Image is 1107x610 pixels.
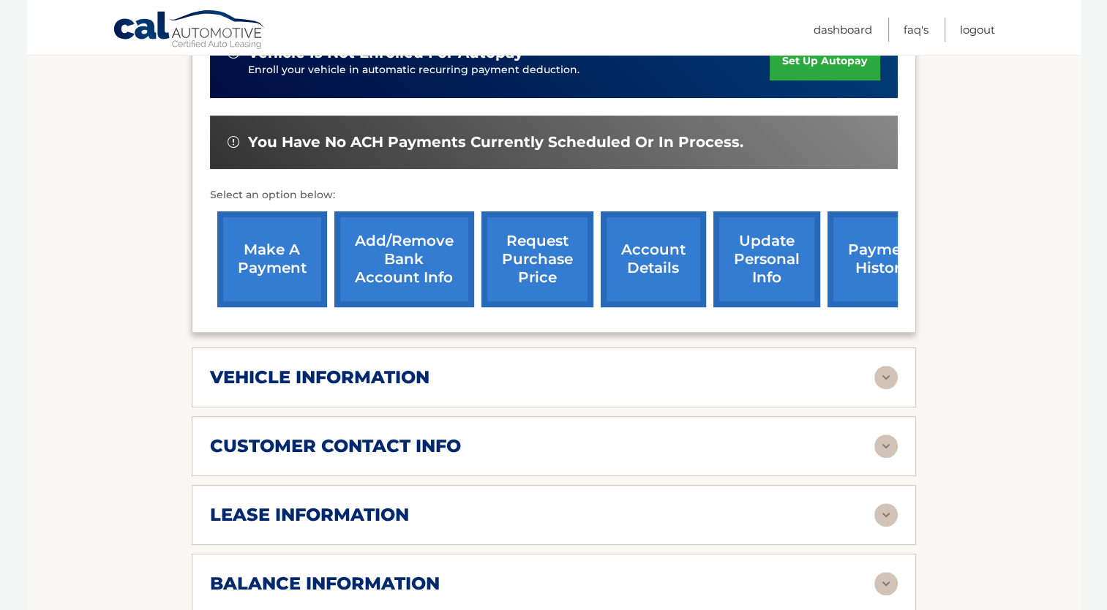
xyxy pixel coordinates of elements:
[210,504,409,526] h2: lease information
[713,211,820,307] a: update personal info
[904,18,928,42] a: FAQ's
[874,366,898,389] img: accordion-rest.svg
[334,211,474,307] a: Add/Remove bank account info
[814,18,872,42] a: Dashboard
[217,211,327,307] a: make a payment
[210,573,440,595] h2: balance information
[113,10,266,52] a: Cal Automotive
[210,435,461,457] h2: customer contact info
[210,366,429,388] h2: vehicle information
[770,42,879,80] a: set up autopay
[828,211,937,307] a: payment history
[874,434,898,458] img: accordion-rest.svg
[481,211,593,307] a: request purchase price
[874,572,898,595] img: accordion-rest.svg
[960,18,995,42] a: Logout
[228,136,239,148] img: alert-white.svg
[248,62,770,78] p: Enroll your vehicle in automatic recurring payment deduction.
[874,503,898,527] img: accordion-rest.svg
[210,187,898,204] p: Select an option below:
[248,133,743,151] span: You have no ACH payments currently scheduled or in process.
[601,211,706,307] a: account details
